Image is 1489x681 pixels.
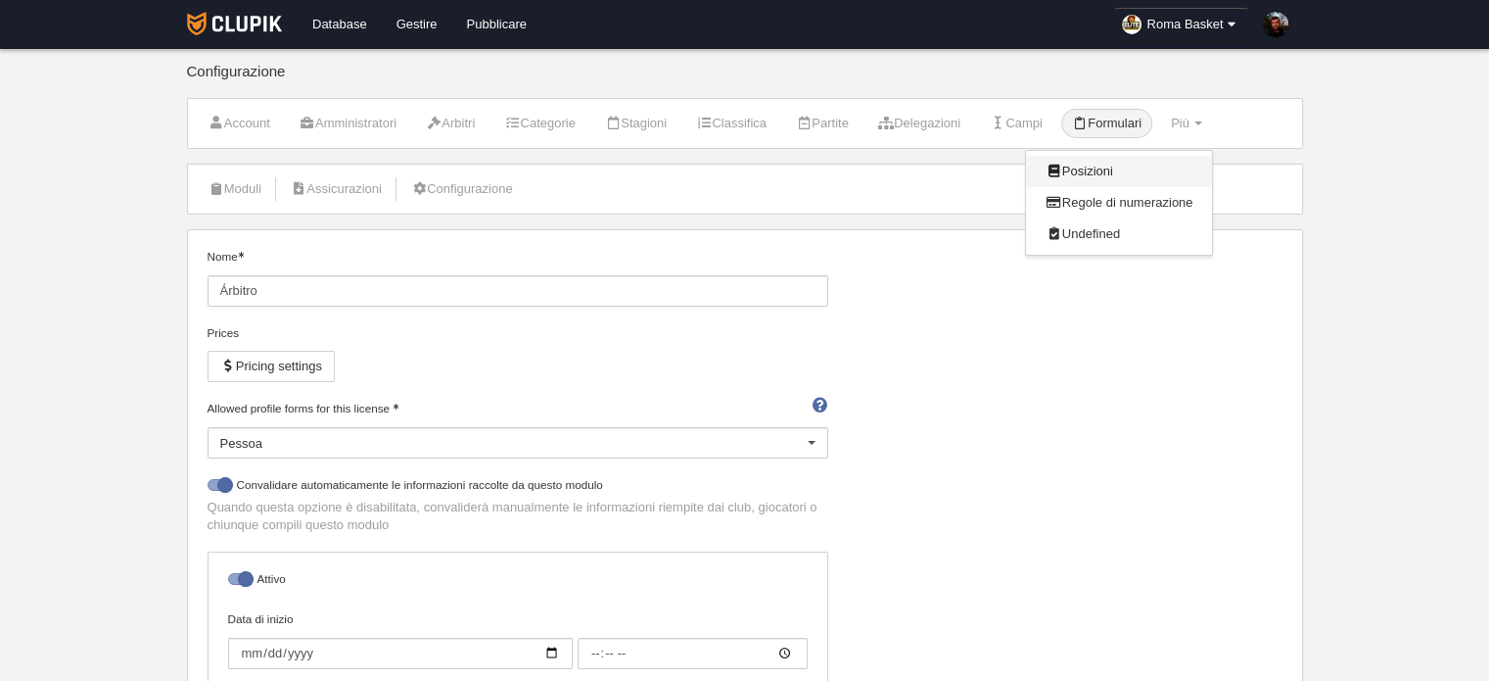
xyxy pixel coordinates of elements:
[187,64,1303,98] div: Configurazione
[1026,219,1212,250] a: Undefined
[208,351,335,382] button: Pricing settings
[400,174,524,204] a: Configurazione
[867,109,971,138] a: Delegazioni
[594,109,677,138] a: Stagioni
[208,400,828,417] label: Allowed profile forms for this license
[228,610,808,669] label: Data di inizio
[1122,15,1141,34] img: OaR7eIdxKYGo.30x30.jpg
[393,404,398,410] i: Obbligatorio
[187,12,282,35] img: Clupik
[493,109,586,138] a: Categorie
[785,109,860,138] a: Partite
[1171,116,1189,130] span: Più
[1160,109,1213,138] a: Più
[228,570,808,593] label: Attivo
[198,174,273,204] a: Moduli
[289,109,407,138] a: Amministratori
[1026,156,1212,187] a: Posizioni
[198,109,281,138] a: Account
[228,638,573,669] input: Data di inizio
[979,109,1053,138] a: Campi
[208,324,828,342] div: Prices
[280,174,393,204] a: Assicurazioni
[578,638,808,669] input: Data di inizio
[238,252,244,258] i: Obbligatorio
[220,436,262,451] span: Pessoa
[208,275,828,307] input: Nome
[1263,12,1288,37] img: Padg0AfIPjuR.30x30.jpg
[1026,187,1212,219] a: Regole di numerazione
[685,109,777,138] a: Classifica
[208,499,828,534] p: Quando questa opzione è disabilitata, convaliderà manualmente le informazioni riempite dai club, ...
[208,248,828,307] label: Nome
[415,109,486,138] a: Arbitri
[208,476,828,499] label: Convalidare automaticamente le informazioni raccolte da questo modulo
[1061,109,1152,138] a: Formulari
[1114,8,1247,41] a: Roma Basket
[1146,15,1223,34] span: Roma Basket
